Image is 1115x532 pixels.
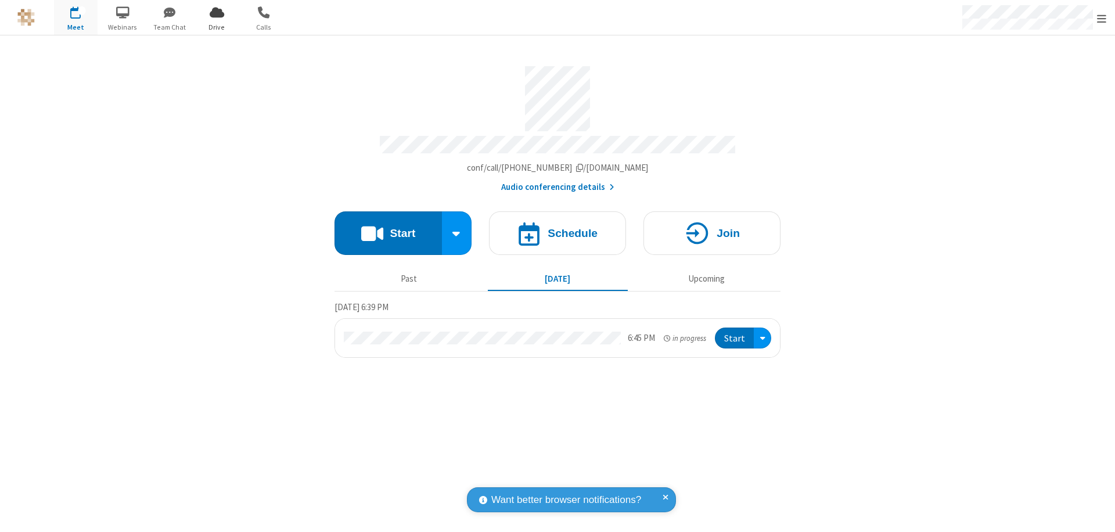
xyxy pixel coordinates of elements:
[442,211,472,255] div: Start conference options
[334,300,780,358] section: Today's Meetings
[501,181,614,194] button: Audio conferencing details
[754,328,771,349] div: Open menu
[717,228,740,239] h4: Join
[664,333,706,344] em: in progress
[390,228,415,239] h4: Start
[334,57,780,194] section: Account details
[339,268,479,290] button: Past
[54,22,98,33] span: Meet
[643,211,780,255] button: Join
[148,22,192,33] span: Team Chat
[467,162,649,173] span: Copy my meeting room link
[334,211,442,255] button: Start
[548,228,598,239] h4: Schedule
[101,22,145,33] span: Webinars
[242,22,286,33] span: Calls
[628,332,655,345] div: 6:45 PM
[636,268,776,290] button: Upcoming
[489,211,626,255] button: Schedule
[334,301,389,312] span: [DATE] 6:39 PM
[467,161,649,175] button: Copy my meeting room linkCopy my meeting room link
[488,268,628,290] button: [DATE]
[195,22,239,33] span: Drive
[78,6,86,15] div: 1
[491,493,641,508] span: Want better browser notifications?
[715,328,754,349] button: Start
[17,9,35,26] img: QA Selenium DO NOT DELETE OR CHANGE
